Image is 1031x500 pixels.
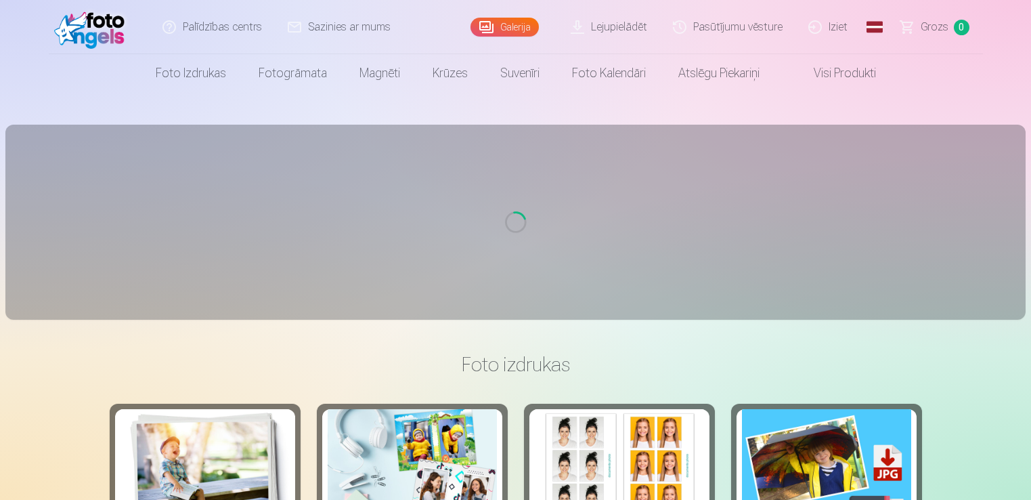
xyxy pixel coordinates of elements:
a: Fotogrāmata [242,54,343,92]
h3: Foto izdrukas [120,352,911,377]
img: /fa1 [54,5,132,49]
a: Magnēti [343,54,416,92]
a: Visi produkti [776,54,892,92]
a: Atslēgu piekariņi [662,54,776,92]
a: Suvenīri [484,54,556,92]
span: Grozs [921,19,948,35]
span: 0 [954,20,969,35]
a: Foto izdrukas [139,54,242,92]
a: Galerija [470,18,539,37]
a: Foto kalendāri [556,54,662,92]
a: Krūzes [416,54,484,92]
